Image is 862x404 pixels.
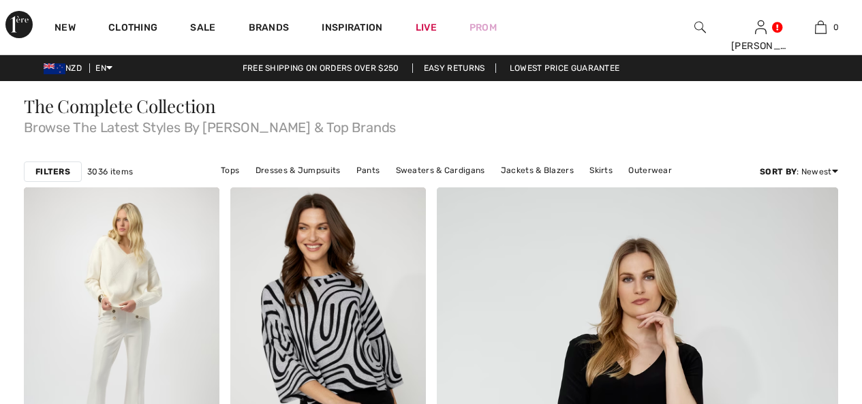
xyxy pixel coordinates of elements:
[760,166,838,178] div: : Newest
[791,19,850,35] a: 0
[755,20,767,33] a: Sign In
[760,167,797,176] strong: Sort By
[499,63,631,73] a: Lowest Price Guarantee
[494,161,581,179] a: Jackets & Blazers
[87,166,133,178] span: 3036 items
[755,19,767,35] img: My Info
[5,11,33,38] img: 1ère Avenue
[389,161,492,179] a: Sweaters & Cardigans
[55,22,76,36] a: New
[583,161,619,179] a: Skirts
[833,21,839,33] span: 0
[190,22,215,36] a: Sale
[249,22,290,36] a: Brands
[350,161,387,179] a: Pants
[412,63,497,73] a: Easy Returns
[775,302,848,336] iframe: Opens a widget where you can find more information
[44,63,87,73] span: NZD
[322,22,382,36] span: Inspiration
[249,161,348,179] a: Dresses & Jumpsuits
[214,161,246,179] a: Tops
[815,19,827,35] img: My Bag
[24,115,838,134] span: Browse The Latest Styles By [PERSON_NAME] & Top Brands
[694,19,706,35] img: search the website
[232,63,410,73] a: Free shipping on orders over $250
[108,22,157,36] a: Clothing
[416,20,437,35] a: Live
[731,39,790,53] div: [PERSON_NAME]
[470,20,497,35] a: Prom
[35,166,70,178] strong: Filters
[24,94,216,118] span: The Complete Collection
[621,161,679,179] a: Outerwear
[95,63,112,73] span: EN
[44,63,65,74] img: New Zealand Dollar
